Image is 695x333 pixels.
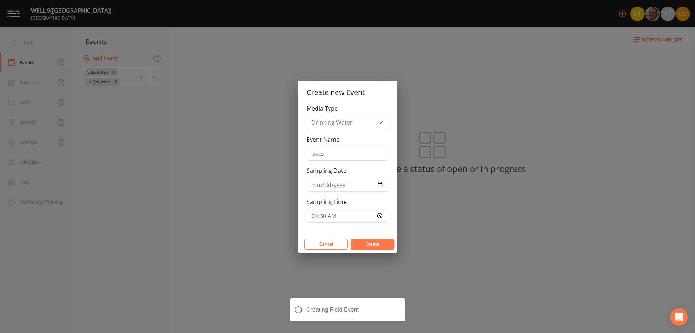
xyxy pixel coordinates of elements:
[307,197,347,206] label: Sampling Time
[304,239,348,250] button: Cancel
[670,308,688,326] div: Open Intercom Messenger
[290,298,405,321] div: Creating Field Event
[351,239,394,250] button: Create
[307,166,346,175] label: Sampling Date
[307,135,340,144] label: Event Name
[298,81,397,104] h2: Create new Event
[307,104,338,113] label: Media Type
